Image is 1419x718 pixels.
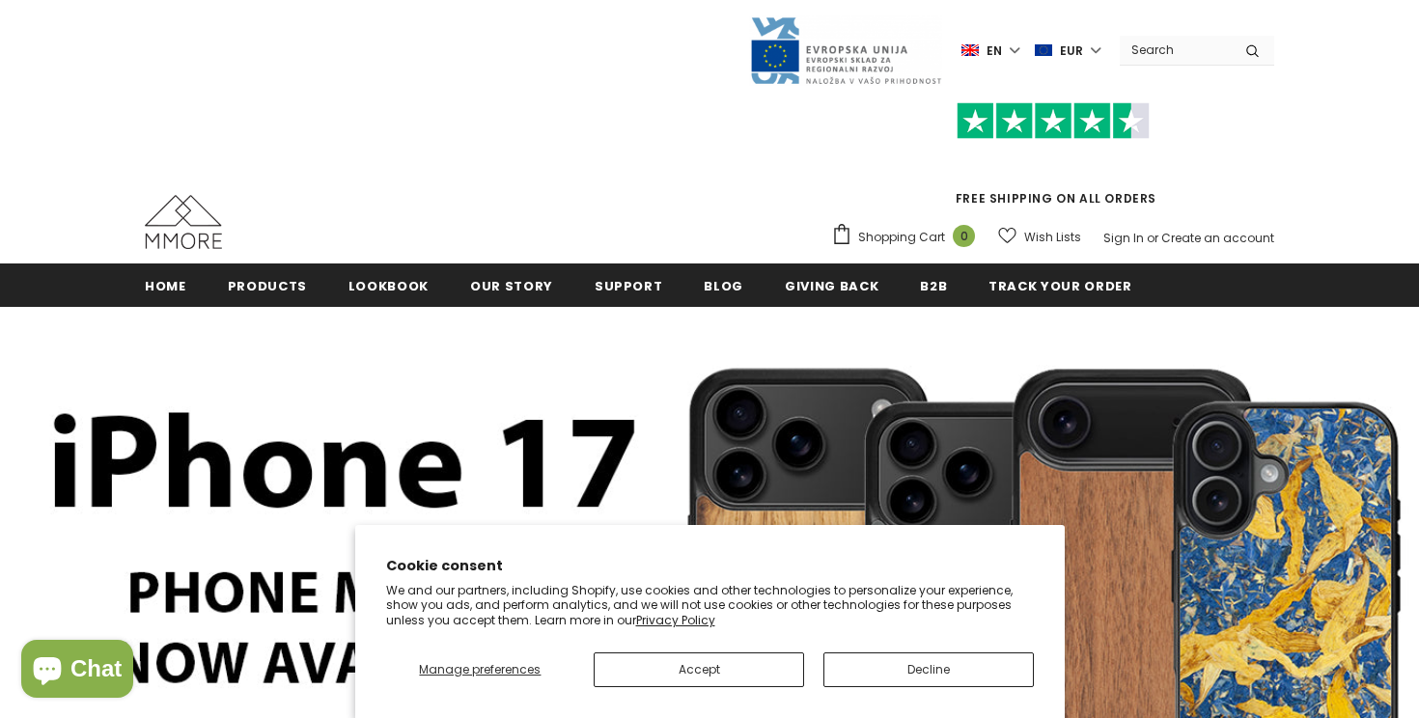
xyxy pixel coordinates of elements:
span: Wish Lists [1024,228,1081,247]
span: EUR [1060,41,1083,61]
img: Trust Pilot Stars [957,102,1150,140]
a: Sign In [1103,230,1144,246]
span: en [987,41,1002,61]
a: Our Story [470,263,553,307]
span: Giving back [785,277,878,295]
span: Track your order [988,277,1131,295]
a: Track your order [988,263,1131,307]
h2: Cookie consent [386,556,1034,576]
a: Home [145,263,186,307]
span: Lookbook [348,277,429,295]
a: B2B [920,263,947,307]
iframe: Customer reviews powered by Trustpilot [831,139,1274,189]
span: support [595,277,663,295]
span: or [1147,230,1158,246]
img: MMORE Cases [145,195,222,249]
span: Home [145,277,186,295]
a: Shopping Cart 0 [831,223,985,252]
a: Wish Lists [998,220,1081,254]
a: Blog [704,263,743,307]
a: Products [228,263,307,307]
inbox-online-store-chat: Shopify online store chat [15,640,139,703]
span: Products [228,277,307,295]
span: Manage preferences [419,661,541,677]
span: Blog [704,277,743,295]
a: Lookbook [348,263,429,307]
a: Giving back [785,263,878,307]
span: Shopping Cart [858,228,945,247]
img: Javni Razpis [749,15,942,86]
button: Manage preferences [386,652,575,687]
button: Decline [823,652,1034,687]
span: Our Story [470,277,553,295]
img: i-lang-1.png [961,42,979,59]
button: Accept [594,652,804,687]
input: Search Site [1120,36,1231,64]
a: Privacy Policy [636,612,715,628]
a: Javni Razpis [749,41,942,58]
span: FREE SHIPPING ON ALL ORDERS [831,111,1274,207]
p: We and our partners, including Shopify, use cookies and other technologies to personalize your ex... [386,583,1034,628]
span: 0 [953,225,975,247]
span: B2B [920,277,947,295]
a: Create an account [1161,230,1274,246]
a: support [595,263,663,307]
